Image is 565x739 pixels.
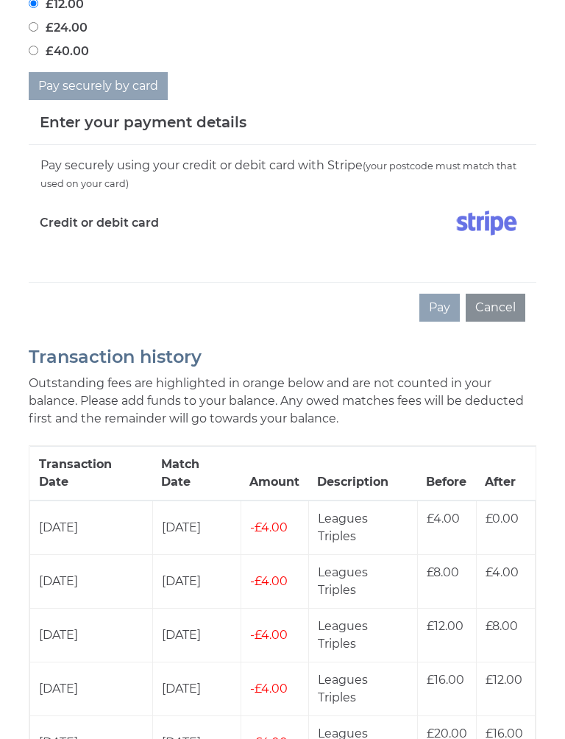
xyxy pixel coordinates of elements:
span: £16.00 [427,673,464,687]
label: Credit or debit card [40,205,159,241]
p: Outstanding fees are highlighted in orange below and are not counted in your balance. Please add ... [29,375,536,428]
input: £40.00 [29,46,38,55]
td: [DATE] [152,608,241,662]
th: Amount [241,446,308,501]
td: [DATE] [152,501,241,555]
td: Leagues Triples [308,608,417,662]
div: Pay securely using your credit or debit card with Stripe [40,156,525,193]
th: Match Date [152,446,241,501]
td: Leagues Triples [308,554,417,608]
label: £40.00 [29,43,89,60]
small: (your postcode must match that used on your card) [40,160,516,189]
td: [DATE] [30,662,153,715]
span: £4.00 [250,628,288,642]
iframe: Secure card payment input frame [40,247,525,260]
td: [DATE] [30,608,153,662]
span: £4.00 [486,565,519,579]
th: Transaction Date [30,446,153,501]
td: Leagues Triples [308,501,417,555]
td: [DATE] [152,554,241,608]
span: £4.00 [250,574,288,588]
h2: Transaction history [29,347,536,367]
button: Cancel [466,294,525,322]
span: £4.00 [427,512,460,526]
button: Pay securely by card [29,72,168,100]
td: Leagues Triples [308,662,417,715]
h5: Enter your payment details [40,111,246,133]
button: Pay [419,294,460,322]
th: Description [308,446,417,501]
td: [DATE] [30,501,153,555]
span: £12.00 [427,619,463,633]
input: £24.00 [29,22,38,32]
span: £12.00 [486,673,522,687]
td: [DATE] [30,554,153,608]
span: £8.00 [486,619,518,633]
span: £8.00 [427,565,459,579]
span: £4.00 [250,520,288,534]
th: Before [417,446,476,501]
td: [DATE] [152,662,241,715]
span: £0.00 [486,512,519,526]
span: £4.00 [250,682,288,696]
label: £24.00 [29,19,88,37]
th: After [476,446,535,501]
